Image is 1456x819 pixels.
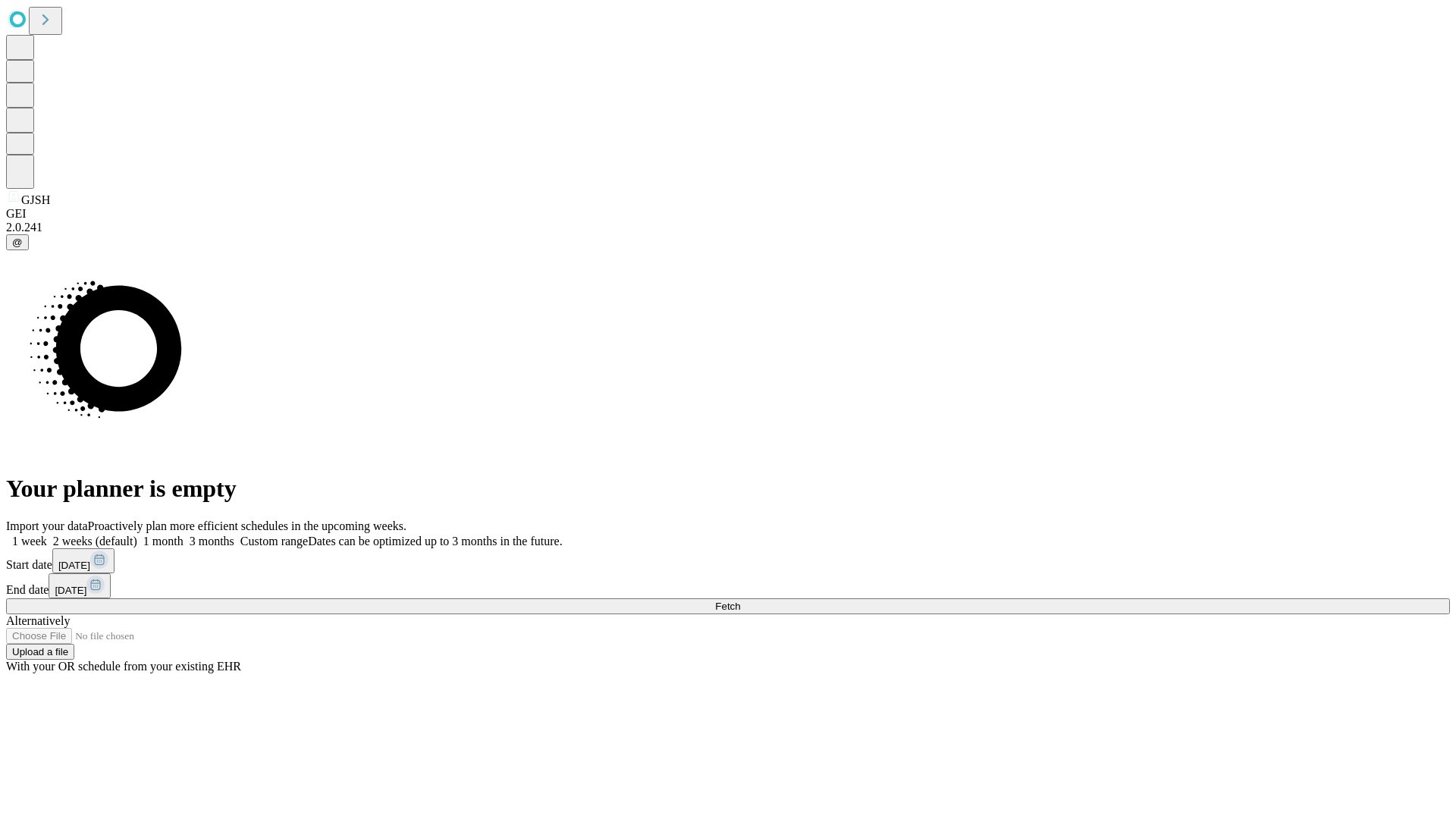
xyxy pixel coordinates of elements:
span: 3 months [190,535,234,548]
span: 2 weeks (default) [53,535,137,548]
span: Alternatively [6,614,70,627]
span: [DATE] [58,560,90,571]
span: Proactively plan more efficient schedules in the upcoming weeks. [88,519,406,532]
div: GEI [6,207,1450,221]
span: [DATE] [55,585,86,596]
span: 1 month [143,535,184,548]
button: [DATE] [52,548,115,573]
span: Fetch [715,601,740,612]
button: Upload a file [6,644,74,660]
div: 2.0.241 [6,221,1450,234]
button: [DATE] [49,573,111,598]
span: GJSH [21,193,50,206]
span: @ [12,237,23,248]
button: Fetch [6,598,1450,614]
span: With your OR schedule from your existing EHR [6,660,241,673]
h1: Your planner is empty [6,475,1450,503]
button: @ [6,234,29,250]
div: Start date [6,548,1450,573]
div: End date [6,573,1450,598]
span: Custom range [240,535,308,548]
span: Dates can be optimized up to 3 months in the future. [308,535,562,548]
span: 1 week [12,535,47,548]
span: Import your data [6,519,88,532]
